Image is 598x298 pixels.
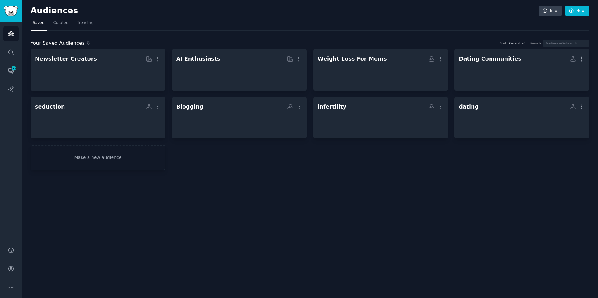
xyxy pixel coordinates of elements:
[31,6,539,16] h2: Audiences
[565,6,589,16] a: New
[454,97,589,138] a: dating
[51,18,71,31] a: Curated
[31,18,47,31] a: Saved
[31,49,165,91] a: Newsletter Creators
[53,20,69,26] span: Curated
[176,55,220,63] div: AI Enthusiasts
[176,103,203,111] div: Blogging
[31,145,165,170] a: Make a new audience
[4,6,18,16] img: GummySearch logo
[3,63,19,78] a: 277
[87,40,90,46] span: 8
[543,40,589,47] input: Audience/Subreddit
[75,18,96,31] a: Trending
[31,97,165,138] a: seduction
[459,55,521,63] div: Dating Communities
[459,103,479,111] div: dating
[509,41,520,45] span: Recent
[530,41,541,45] div: Search
[31,40,85,47] span: Your Saved Audiences
[313,49,448,91] a: Weight Loss For Moms
[500,41,507,45] div: Sort
[313,97,448,138] a: infertility
[318,55,387,63] div: Weight Loss For Moms
[172,97,307,138] a: Blogging
[35,103,65,111] div: seduction
[318,103,347,111] div: infertility
[539,6,562,16] a: Info
[454,49,589,91] a: Dating Communities
[35,55,97,63] div: Newsletter Creators
[33,20,45,26] span: Saved
[11,66,17,70] span: 277
[77,20,93,26] span: Trending
[172,49,307,91] a: AI Enthusiasts
[509,41,525,45] button: Recent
